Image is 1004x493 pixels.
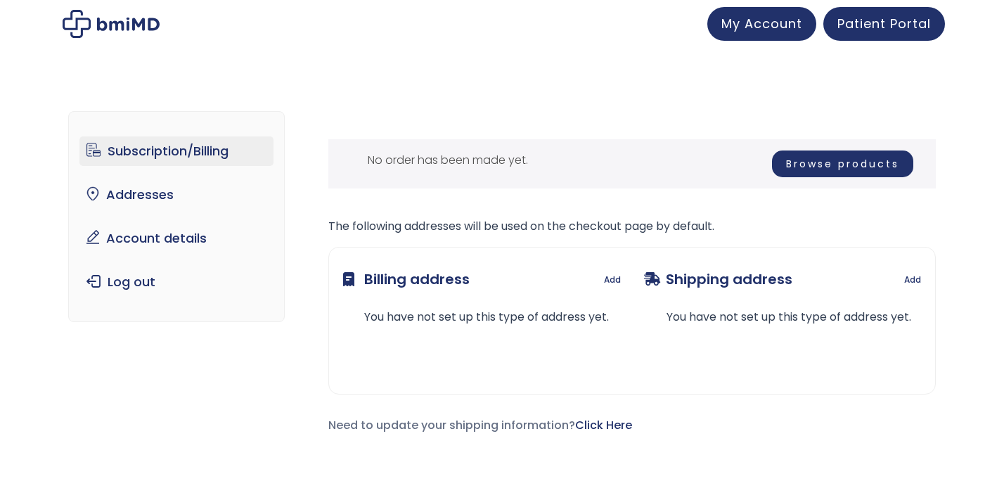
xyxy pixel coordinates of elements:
a: Account details [79,224,274,253]
address: You have not set up this type of address yet. [343,310,609,325]
a: Log out [79,267,274,297]
h3: Billing address [343,262,470,297]
a: Click Here [575,417,632,433]
img: My account [63,10,160,38]
p: The following addresses will be used on the checkout page by default. [328,217,936,236]
a: My Account [707,7,816,41]
h3: Shipping address [644,262,792,297]
address: You have not set up this type of address yet. [644,310,911,325]
div: No order has been made yet. [328,139,936,188]
a: Addresses [79,180,274,210]
nav: Account pages [68,111,285,322]
span: My Account [721,15,802,32]
a: Add [604,270,621,290]
span: Patient Portal [837,15,931,32]
a: Browse products [772,151,913,177]
a: Add [904,270,921,290]
a: Patient Portal [823,7,945,41]
span: Need to update your shipping information? [328,417,632,433]
a: Subscription/Billing [79,136,274,166]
